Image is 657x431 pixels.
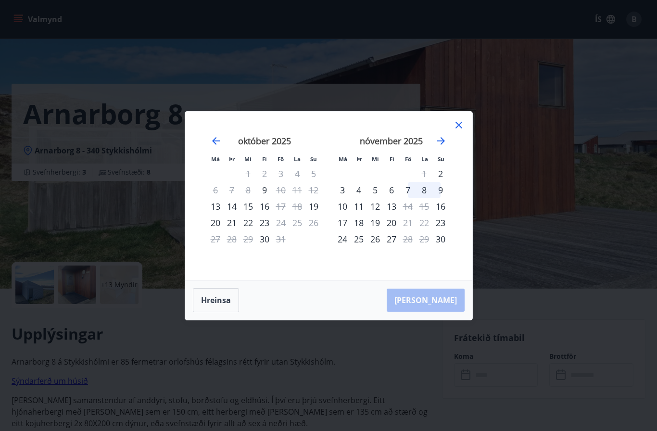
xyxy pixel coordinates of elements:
small: La [294,155,301,163]
small: La [421,155,428,163]
td: Choose mánudagur, 3. nóvember 2025 as your check-in date. It’s available. [334,182,351,198]
td: Not available. sunnudagur, 26. október 2025 [305,215,322,231]
td: Not available. þriðjudagur, 28. október 2025 [224,231,240,247]
div: 20 [207,215,224,231]
small: Þr [356,155,362,163]
td: Not available. þriðjudagur, 7. október 2025 [224,182,240,198]
td: Choose miðvikudagur, 19. nóvember 2025 as your check-in date. It’s available. [367,215,383,231]
td: Choose mánudagur, 10. nóvember 2025 as your check-in date. It’s available. [334,198,351,215]
small: Má [211,155,220,163]
td: Choose þriðjudagur, 4. nóvember 2025 as your check-in date. It’s available. [351,182,367,198]
td: Choose fimmtudagur, 13. nóvember 2025 as your check-in date. It’s available. [383,198,400,215]
td: Not available. föstudagur, 21. nóvember 2025 [400,215,416,231]
div: Aðeins innritun í boði [432,231,449,247]
td: Not available. laugardagur, 15. nóvember 2025 [416,198,432,215]
div: Aðeins innritun í boði [207,198,224,215]
small: Mi [244,155,252,163]
div: 25 [351,231,367,247]
td: Not available. laugardagur, 4. október 2025 [289,165,305,182]
td: Choose fimmtudagur, 20. nóvember 2025 as your check-in date. It’s available. [383,215,400,231]
div: 10 [334,198,351,215]
td: Choose fimmtudagur, 6. nóvember 2025 as your check-in date. It’s available. [383,182,400,198]
td: Choose miðvikudagur, 22. október 2025 as your check-in date. It’s available. [240,215,256,231]
td: Not available. föstudagur, 17. október 2025 [273,198,289,215]
td: Choose miðvikudagur, 26. nóvember 2025 as your check-in date. It’s available. [367,231,383,247]
td: Not available. miðvikudagur, 1. október 2025 [240,165,256,182]
div: Aðeins innritun í boði [432,215,449,231]
td: Choose laugardagur, 8. nóvember 2025 as your check-in date. It’s available. [416,182,432,198]
div: 20 [383,215,400,231]
div: 22 [240,215,256,231]
div: 3 [334,182,351,198]
div: Aðeins innritun í boði [432,198,449,215]
div: 26 [367,231,383,247]
td: Choose þriðjudagur, 11. nóvember 2025 as your check-in date. It’s available. [351,198,367,215]
td: Not available. laugardagur, 18. október 2025 [289,198,305,215]
td: Choose mánudagur, 20. október 2025 as your check-in date. It’s available. [207,215,224,231]
div: Aðeins útritun í boði [400,215,416,231]
div: 18 [351,215,367,231]
div: 14 [224,198,240,215]
td: Choose sunnudagur, 2. nóvember 2025 as your check-in date. It’s available. [432,165,449,182]
td: Choose fimmtudagur, 16. október 2025 as your check-in date. It’s available. [256,198,273,215]
td: Not available. fimmtudagur, 2. október 2025 [256,165,273,182]
small: Fö [278,155,284,163]
td: Not available. mánudagur, 27. október 2025 [207,231,224,247]
td: Not available. miðvikudagur, 29. október 2025 [240,231,256,247]
div: 7 [400,182,416,198]
div: Move backward to switch to the previous month. [210,135,222,147]
td: Not available. laugardagur, 1. nóvember 2025 [416,165,432,182]
td: Choose mánudagur, 24. nóvember 2025 as your check-in date. It’s available. [334,231,351,247]
td: Choose föstudagur, 7. nóvember 2025 as your check-in date. It’s available. [400,182,416,198]
div: 8 [416,182,432,198]
div: 19 [367,215,383,231]
div: 23 [256,215,273,231]
strong: nóvember 2025 [360,135,423,147]
td: Choose þriðjudagur, 21. október 2025 as your check-in date. It’s available. [224,215,240,231]
td: Choose sunnudagur, 16. nóvember 2025 as your check-in date. It’s available. [432,198,449,215]
td: Choose fimmtudagur, 27. nóvember 2025 as your check-in date. It’s available. [383,231,400,247]
td: Choose mánudagur, 17. nóvember 2025 as your check-in date. It’s available. [334,215,351,231]
div: 11 [351,198,367,215]
strong: október 2025 [238,135,291,147]
td: Not available. laugardagur, 22. nóvember 2025 [416,215,432,231]
small: Má [339,155,347,163]
td: Choose fimmtudagur, 9. október 2025 as your check-in date. It’s available. [256,182,273,198]
td: Not available. laugardagur, 11. október 2025 [289,182,305,198]
div: Calendar [197,123,461,268]
td: Choose sunnudagur, 19. október 2025 as your check-in date. It’s available. [305,198,322,215]
div: Aðeins útritun í boði [273,231,289,247]
td: Not available. sunnudagur, 12. október 2025 [305,182,322,198]
td: Not available. mánudagur, 6. október 2025 [207,182,224,198]
div: 21 [224,215,240,231]
div: Aðeins innritun í boði [256,182,273,198]
div: 16 [256,198,273,215]
div: 24 [334,231,351,247]
div: Aðeins útritun í boði [273,215,289,231]
small: Su [438,155,444,163]
div: Aðeins innritun í boði [305,198,322,215]
small: Su [310,155,317,163]
div: Aðeins innritun í boði [256,231,273,247]
td: Not available. föstudagur, 10. október 2025 [273,182,289,198]
td: Choose fimmtudagur, 30. október 2025 as your check-in date. It’s available. [256,231,273,247]
div: Aðeins útritun í boði [400,198,416,215]
div: 9 [432,182,449,198]
div: 17 [334,215,351,231]
div: Aðeins útritun í boði [273,182,289,198]
td: Not available. laugardagur, 25. október 2025 [289,215,305,231]
button: Hreinsa [193,288,239,312]
td: Choose mánudagur, 13. október 2025 as your check-in date. It’s available. [207,198,224,215]
td: Not available. miðvikudagur, 8. október 2025 [240,182,256,198]
td: Choose miðvikudagur, 15. október 2025 as your check-in date. It’s available. [240,198,256,215]
td: Not available. sunnudagur, 5. október 2025 [305,165,322,182]
td: Not available. föstudagur, 24. október 2025 [273,215,289,231]
small: Fi [390,155,394,163]
div: Aðeins útritun í boði [400,231,416,247]
td: Not available. laugardagur, 29. nóvember 2025 [416,231,432,247]
td: Choose þriðjudagur, 14. október 2025 as your check-in date. It’s available. [224,198,240,215]
td: Not available. föstudagur, 31. október 2025 [273,231,289,247]
td: Choose miðvikudagur, 12. nóvember 2025 as your check-in date. It’s available. [367,198,383,215]
td: Choose sunnudagur, 9. nóvember 2025 as your check-in date. It’s available. [432,182,449,198]
div: 13 [383,198,400,215]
